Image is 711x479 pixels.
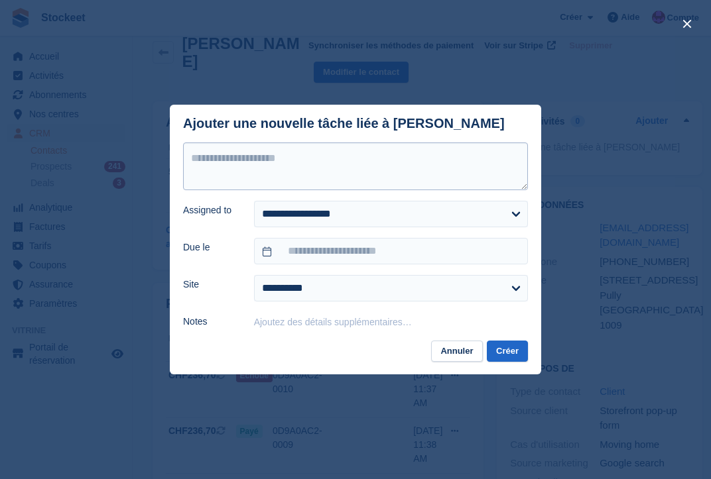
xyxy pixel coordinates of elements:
button: Créer [487,341,528,362]
button: Annuler [431,341,482,362]
label: Assigned to [183,203,238,217]
button: close [677,13,698,34]
label: Notes [183,315,238,329]
label: Due le [183,240,238,254]
label: Site [183,278,238,292]
div: Ajouter une nouvelle tâche liée à [PERSON_NAME] [183,116,505,131]
button: Ajoutez des détails supplémentaires… [254,317,412,327]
